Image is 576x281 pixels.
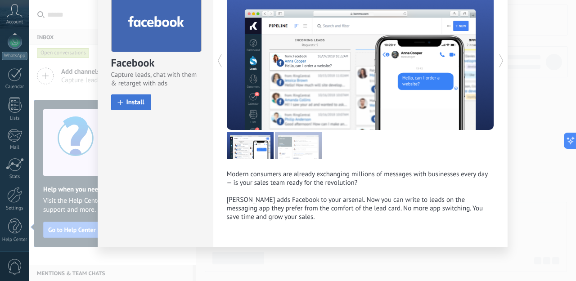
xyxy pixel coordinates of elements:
div: Mail [2,145,28,151]
img: kommo_facebook_tour_2_en.png [275,132,322,159]
div: Settings [2,205,28,211]
div: Stats [2,174,28,180]
p: Modern consumers are already exchanging millions of messages with businesses every day — is your ... [227,170,494,221]
button: Install [111,94,151,110]
div: Help Center [2,237,28,243]
span: Capture leads, chat with them & retarget with ads [111,71,200,88]
span: Account [6,19,23,25]
div: WhatsApp [2,52,27,60]
span: Install [126,99,144,106]
div: Calendar [2,84,28,90]
div: Facebook [111,56,200,71]
img: kommo_facebook_tour_1_en.png [227,132,274,159]
div: Lists [2,116,28,121]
